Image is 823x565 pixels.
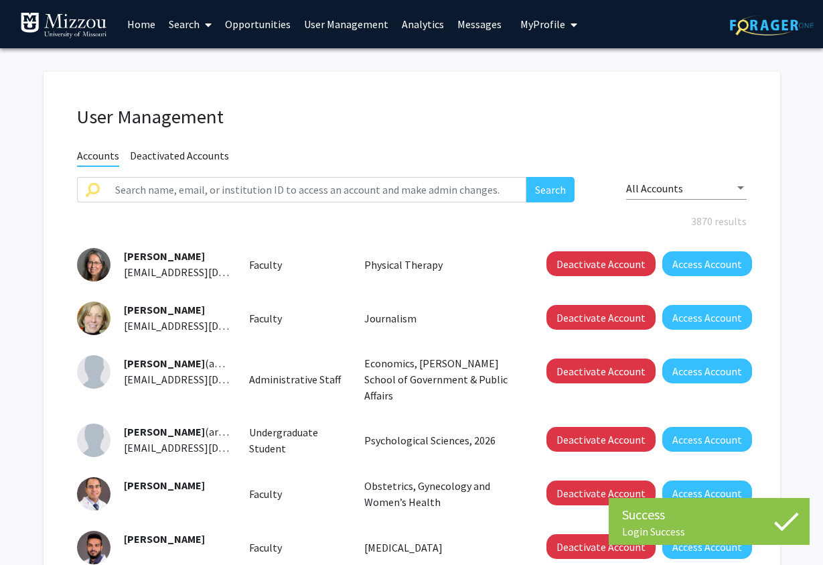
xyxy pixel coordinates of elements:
span: Deactivated Accounts [130,149,229,166]
div: Faculty [239,310,354,326]
a: Messages [451,1,508,48]
a: User Management [297,1,395,48]
button: Deactivate Account [546,305,656,330]
input: Search name, email, or institution ID to access an account and make admin changes. [107,177,527,202]
p: [MEDICAL_DATA] [364,540,517,556]
button: Access Account [662,251,752,276]
button: Access Account [662,305,752,330]
img: Profile Picture [77,355,110,389]
button: Access Account [662,427,752,452]
img: Profile Picture [77,302,110,335]
a: Home [121,1,162,48]
span: [PERSON_NAME] [124,357,205,370]
div: Faculty [239,540,354,556]
button: Search [526,177,575,202]
img: ForagerOne Logo [730,15,814,36]
span: [EMAIL_ADDRESS][DOMAIN_NAME] [124,441,287,454]
button: Deactivate Account [546,251,656,276]
span: [PERSON_NAME] [124,532,205,546]
span: (abbottkm) [124,357,260,370]
div: Faculty [239,486,354,502]
span: [PERSON_NAME] [124,425,205,438]
span: [PERSON_NAME] [124,249,205,263]
a: Analytics [395,1,451,48]
p: Physical Therapy [364,257,517,273]
img: Profile Picture [77,477,110,511]
button: Deactivate Account [546,359,656,383]
button: Deactivate Account [546,534,656,559]
button: Deactivate Account [546,481,656,505]
img: University of Missouri Logo [20,12,107,39]
span: All Accounts [626,182,683,195]
button: Deactivate Account [546,427,656,452]
button: Access Account [662,359,752,383]
div: Administrative Staff [239,371,354,387]
img: Profile Picture [77,248,110,281]
span: [EMAIL_ADDRESS][DOMAIN_NAME][US_STATE] [124,265,342,279]
div: Faculty [239,257,354,273]
p: Journalism [364,310,517,326]
div: 3870 results [67,213,757,229]
span: My Profile [520,17,565,31]
span: [EMAIL_ADDRESS][DOMAIN_NAME] [124,319,287,332]
span: (araxht) [124,425,242,438]
span: Accounts [77,149,119,167]
img: Profile Picture [77,531,110,564]
p: Psychological Sciences, 2026 [364,432,517,448]
h1: User Management [77,105,747,129]
a: Opportunities [218,1,297,48]
span: [PERSON_NAME] [124,303,205,316]
p: Obstetrics, Gynecology and Women’s Health [364,478,517,510]
div: Undergraduate Student [239,424,354,456]
img: Profile Picture [77,424,110,457]
p: Economics, [PERSON_NAME] School of Government & Public Affairs [364,355,517,403]
a: Search [162,1,218,48]
span: [EMAIL_ADDRESS][DOMAIN_NAME] [124,373,287,386]
button: Access Account [662,481,752,505]
span: [PERSON_NAME] [124,479,205,492]
div: Success [622,505,796,525]
div: Login Success [622,525,796,538]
